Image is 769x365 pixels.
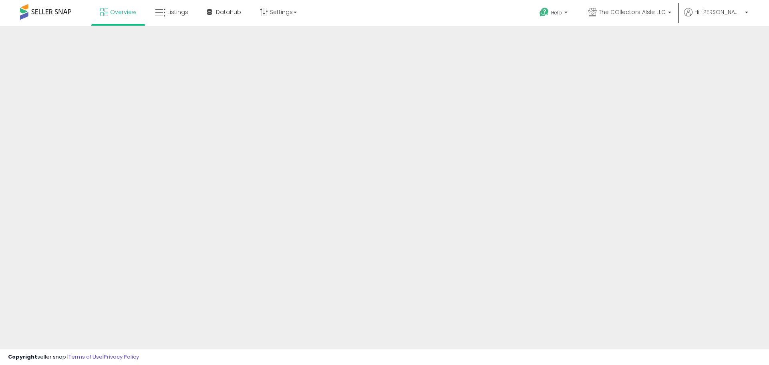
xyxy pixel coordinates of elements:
[533,1,576,26] a: Help
[695,8,743,16] span: Hi [PERSON_NAME]
[167,8,188,16] span: Listings
[539,7,549,17] i: Get Help
[8,353,37,361] strong: Copyright
[216,8,241,16] span: DataHub
[599,8,666,16] span: The COllectors AIsle LLC
[110,8,136,16] span: Overview
[551,9,562,16] span: Help
[68,353,103,361] a: Terms of Use
[104,353,139,361] a: Privacy Policy
[684,8,748,26] a: Hi [PERSON_NAME]
[8,353,139,361] div: seller snap | |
